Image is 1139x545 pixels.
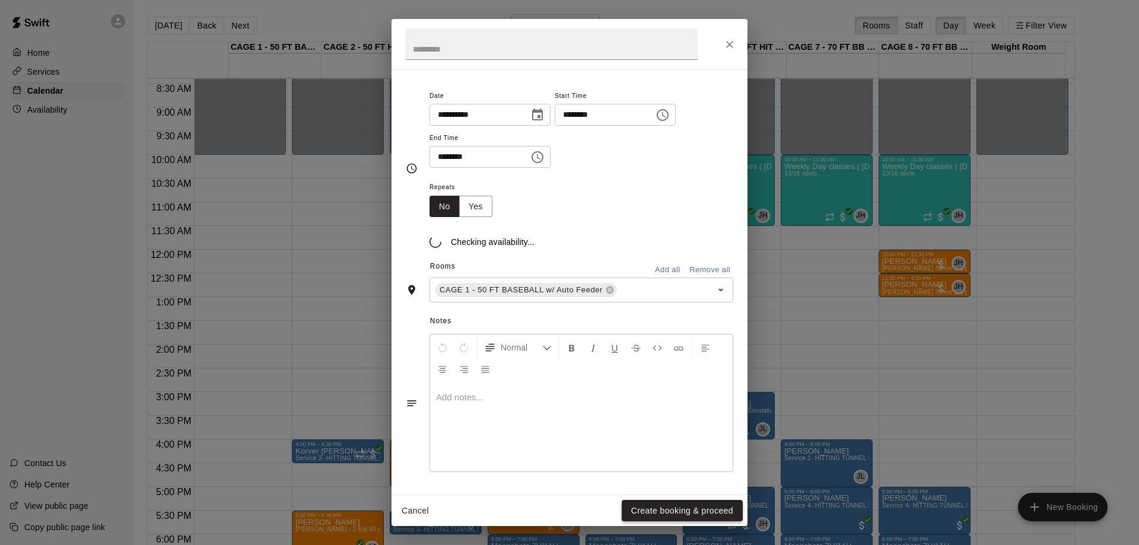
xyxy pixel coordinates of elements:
button: Choose date, selected date is Sep 17, 2025 [526,103,549,127]
span: CAGE 1 - 50 FT BASEBALL w/ Auto Feeder [435,284,607,296]
svg: Rooms [406,284,418,296]
button: Add all [648,261,686,279]
svg: Notes [406,397,418,409]
span: Normal [501,342,542,353]
button: Cancel [396,500,434,522]
button: Undo [432,337,453,358]
svg: Timing [406,162,418,174]
button: No [429,196,460,218]
span: Repeats [429,180,502,196]
span: Start Time [555,88,676,104]
button: Formatting Options [479,337,556,358]
button: Create booking & proceed [622,500,743,522]
button: Choose time, selected time is 3:00 PM [526,145,549,169]
button: Format Bold [562,337,582,358]
span: End Time [429,130,551,146]
button: Close [719,34,740,55]
button: Left Align [695,337,715,358]
button: Insert Code [647,337,667,358]
button: Choose time, selected time is 2:00 PM [651,103,675,127]
button: Justify Align [475,358,495,380]
button: Insert Link [669,337,689,358]
p: Checking availability... [451,236,534,248]
span: Notes [430,312,733,331]
button: Yes [459,196,492,218]
span: Date [429,88,551,104]
button: Redo [454,337,474,358]
button: Open [712,282,729,298]
button: Format Strikethrough [626,337,646,358]
div: outlined button group [429,196,492,218]
button: Format Underline [605,337,625,358]
button: Center Align [432,358,453,380]
button: Format Italics [583,337,603,358]
button: Remove all [686,261,733,279]
div: CAGE 1 - 50 FT BASEBALL w/ Auto Feeder [435,283,617,297]
span: Rooms [430,262,456,270]
button: Right Align [454,358,474,380]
